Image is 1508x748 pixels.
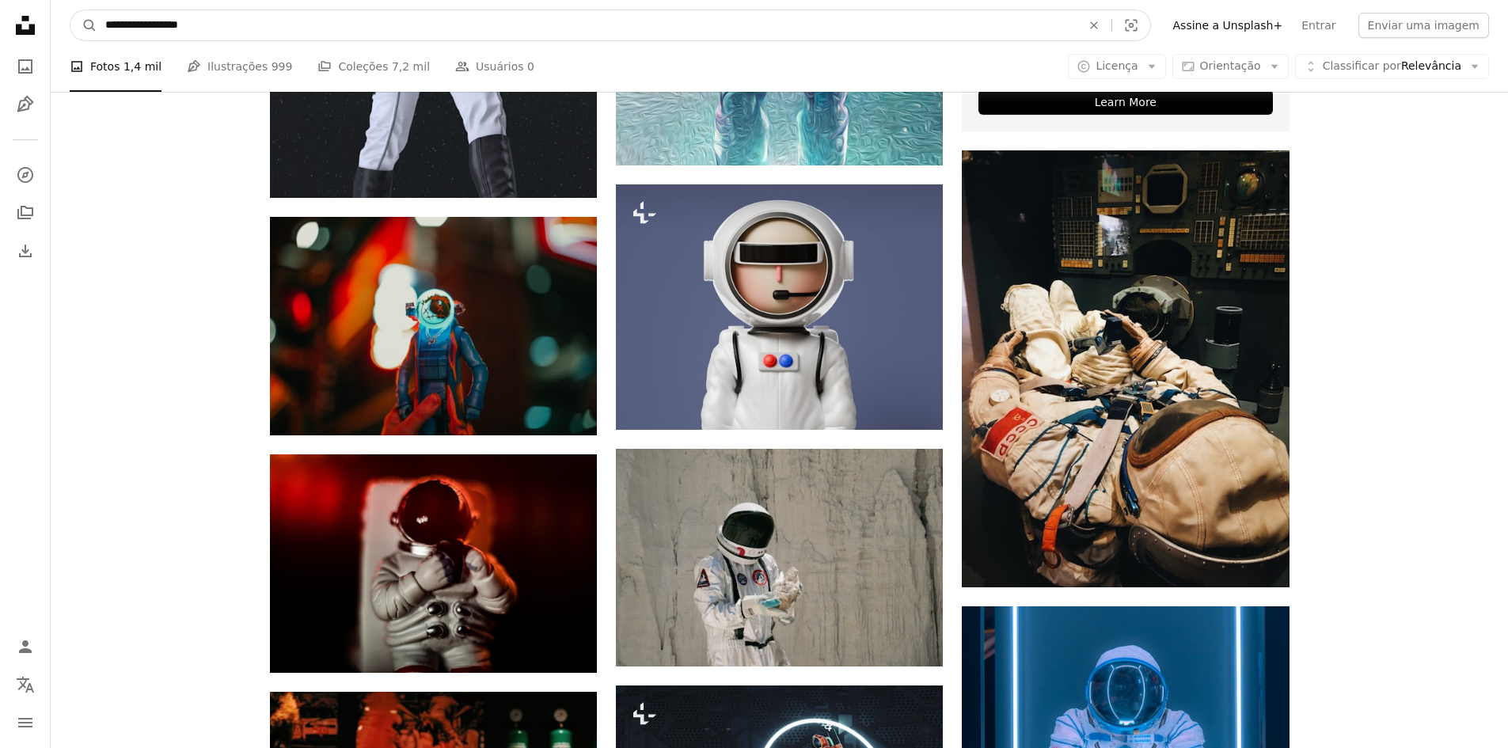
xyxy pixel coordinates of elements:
img: Um pequeno robô com um mouse de computador na mão [616,184,943,430]
button: Enviar uma imagem [1358,13,1489,38]
button: Pesquise na Unsplash [70,10,97,40]
a: figura do astronauta [270,556,597,570]
div: Learn More [978,89,1272,115]
a: Início — Unsplash [9,9,41,44]
a: Entrar [1292,13,1345,38]
a: um homem em um traje espacial segurando algo em suas mãos [616,550,943,564]
img: traje do astronauta [962,150,1289,587]
span: 0 [527,58,534,75]
span: 7,2 mil [392,58,430,75]
span: Classificar por [1323,59,1401,72]
a: Usuários 0 [455,41,534,92]
button: Idioma [9,669,41,701]
a: Ilustrações [9,89,41,120]
a: Fotos [9,51,41,82]
span: Orientação [1200,59,1261,72]
span: Relevância [1323,59,1461,74]
a: Coleções [9,197,41,229]
form: Pesquise conteúdo visual em todo o site [70,9,1151,41]
a: Assine a Unsplash+ [1164,13,1293,38]
span: Licença [1096,59,1138,72]
img: pessoa que segura o brinquedo do robô azul e branco [270,217,597,435]
a: Ilustrações 999 [187,41,292,92]
img: um homem em um traje espacial segurando algo em suas mãos [616,449,943,666]
a: pessoa que segura o brinquedo do robô azul e branco [270,319,597,333]
span: 999 [272,58,293,75]
button: Pesquisa visual [1112,10,1150,40]
button: Menu [9,707,41,739]
a: Coleções 7,2 mil [317,41,430,92]
button: Limpar [1077,10,1111,40]
a: Explorar [9,159,41,191]
a: traje do astronauta [962,362,1289,376]
button: Classificar porRelevância [1295,54,1489,79]
button: Licença [1068,54,1165,79]
button: Orientação [1172,54,1289,79]
a: Um pequeno robô com um mouse de computador na mão [616,300,943,314]
img: figura do astronauta [270,454,597,673]
a: Entrar / Cadastrar-se [9,631,41,663]
a: Histórico de downloads [9,235,41,267]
